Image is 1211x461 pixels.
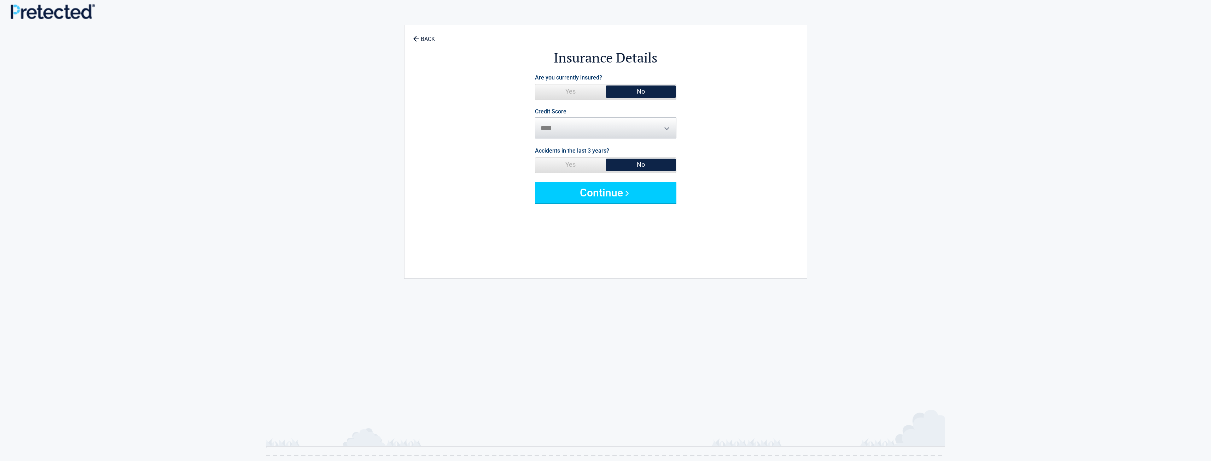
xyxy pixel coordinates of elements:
span: Yes [535,158,606,172]
label: Credit Score [535,109,566,114]
button: Continue [535,182,676,203]
span: Yes [535,84,606,99]
label: Are you currently insured? [535,73,602,82]
img: Main Logo [11,4,95,19]
a: BACK [412,30,436,42]
label: Accidents in the last 3 years? [535,146,609,155]
span: No [606,84,676,99]
h2: Insurance Details [443,49,768,67]
span: No [606,158,676,172]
